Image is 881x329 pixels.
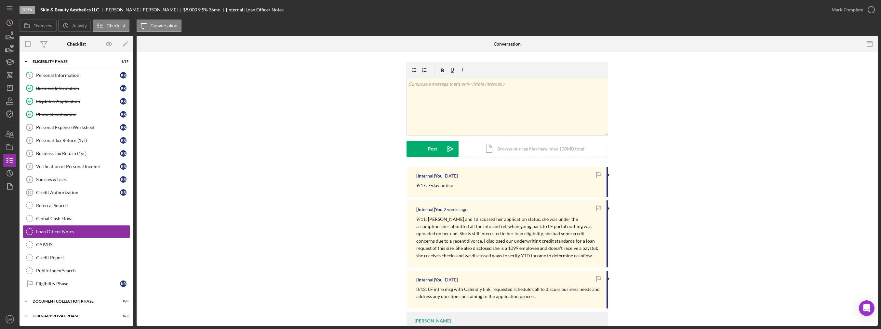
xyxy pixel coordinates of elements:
[120,137,127,144] div: K R
[859,300,874,316] div: Open Intercom Messenger
[23,69,130,82] a: 1Personal InformationKR
[23,212,130,225] a: Global Cash Flow
[416,216,600,259] p: 9/11: [PERSON_NAME] and I discussed her application status, she was under the assumption she subm...
[416,286,600,300] p: 8/12: LF intro msg with Calendly link, requested schedule call to discuss business needs and addr...
[23,264,130,277] a: Public Index Search
[23,134,130,147] a: 6Personal Tax Return (1yr)KR
[444,173,458,179] time: 2025-09-17 18:14
[36,216,130,221] div: Global Cash Flow
[23,95,130,108] a: Eligibility ApplicationKR
[23,251,130,264] a: Credit Report
[832,3,863,16] div: Mark Complete
[104,7,183,12] div: [PERSON_NAME] [PERSON_NAME]
[23,121,130,134] a: 5Personal Expense WorksheetKR
[120,98,127,105] div: K R
[183,7,197,12] span: $8,000
[120,111,127,118] div: K R
[407,141,459,157] button: Post
[23,186,130,199] a: 10Credit AuthorizationKR
[120,280,127,287] div: K R
[209,7,220,12] div: 36 mo
[29,164,31,168] tspan: 8
[27,191,31,194] tspan: 10
[120,150,127,157] div: K R
[72,23,87,28] label: Activity
[29,138,31,142] tspan: 6
[20,20,57,32] button: Overview
[67,41,86,47] div: Checklist
[36,73,120,78] div: Personal Information
[120,189,127,196] div: K R
[117,314,128,318] div: 0 / 3
[117,60,128,64] div: 3 / 17
[36,138,120,143] div: Personal Tax Return (1yr)
[36,86,120,91] div: Business Information
[428,141,437,157] div: Post
[36,229,130,234] div: Loan Officer Notes
[226,7,284,12] div: [Internal] Loan Officer Notes
[198,7,208,12] div: 9.5 %
[107,23,125,28] label: Checklist
[23,238,130,251] a: CAIVRS
[36,190,120,195] div: Credit Authorization
[444,207,468,212] time: 2025-09-11 15:52
[7,318,12,321] text: MR
[23,277,130,290] a: Eligibility PhaseKR
[36,177,120,182] div: Sources & Uses
[23,173,130,186] a: 9Sources & UsesKR
[494,41,521,47] div: Conversation
[36,203,130,208] div: Referral Source
[120,176,127,183] div: K R
[36,255,130,260] div: Credit Report
[23,160,130,173] a: 8Verification of Personal IncomeKR
[36,112,120,117] div: Photo Identification
[29,125,31,129] tspan: 5
[416,207,443,212] div: [Internal] You
[33,23,52,28] label: Overview
[23,199,130,212] a: Referral Source
[29,151,31,155] tspan: 7
[416,277,443,282] div: [Internal] You
[33,60,112,64] div: Eligibility Phase
[23,225,130,238] a: Loan Officer Notes
[120,72,127,79] div: K R
[40,7,99,12] b: Skin & Beauty Aesthetics LLC
[93,20,129,32] button: Checklist
[825,3,878,16] button: Mark Complete
[36,281,120,286] div: Eligibility Phase
[33,314,112,318] div: Loan Approval Phase
[117,299,128,303] div: 0 / 8
[416,173,443,179] div: [Internal] You
[120,163,127,170] div: K R
[23,147,130,160] a: 7Business Tax Return (1yr)KR
[36,125,120,130] div: Personal Expense Worksheet
[416,182,453,189] p: 9/17: 7-day notice
[444,277,458,282] time: 2025-08-12 17:55
[3,313,16,326] button: MR
[36,99,120,104] div: Eligibility Application
[415,318,451,323] div: [PERSON_NAME]
[36,242,130,247] div: CAIVRS
[120,85,127,92] div: K R
[23,108,130,121] a: Photo IdentificationKR
[58,20,91,32] button: Activity
[23,82,130,95] a: Business InformationKR
[29,178,31,181] tspan: 9
[36,164,120,169] div: Verification of Personal Income
[33,299,112,303] div: Document Collection Phase
[137,20,182,32] button: Conversation
[20,6,35,14] div: Open
[120,124,127,131] div: K R
[36,268,130,273] div: Public Index Search
[36,151,120,156] div: Business Tax Return (1yr)
[29,73,31,77] tspan: 1
[151,23,178,28] label: Conversation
